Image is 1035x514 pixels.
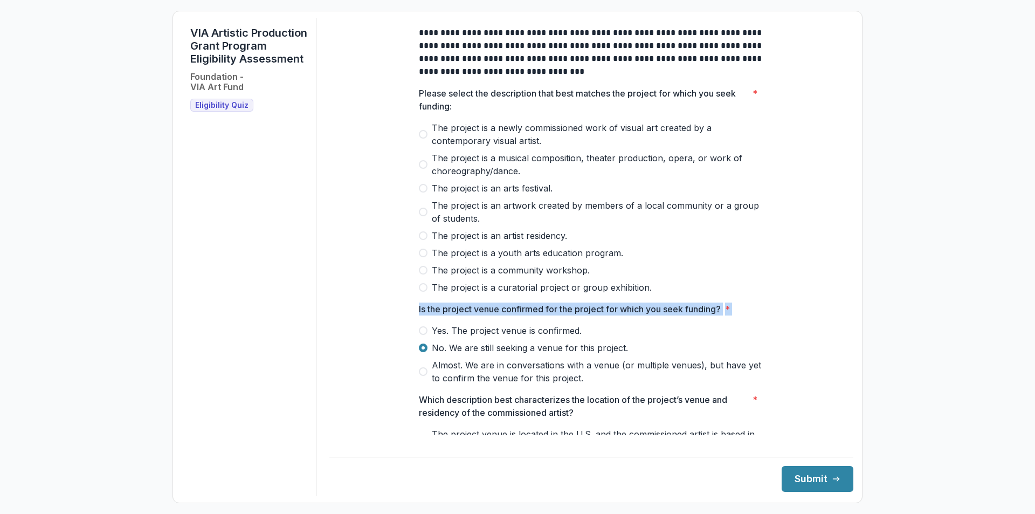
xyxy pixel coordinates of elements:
span: The project venue is located in the U.S. and the commissioned artist is based in the U.S. [432,428,764,454]
span: The project is an arts festival. [432,182,553,195]
h2: Foundation - VIA Art Fund [190,72,244,92]
span: The project is a musical composition, theater production, opera, or work of choreography/dance. [432,152,764,177]
span: Eligibility Quiz [195,101,249,110]
button: Submit [782,466,853,492]
p: Please select the description that best matches the project for which you seek funding: [419,87,748,113]
p: Is the project venue confirmed for the project for which you seek funding? [419,303,721,316]
p: Which description best characterizes the location of the project’s venue and residency of the com... [419,393,748,419]
span: The project is an artist residency. [432,229,567,242]
span: The project is a newly commissioned work of visual art created by a contemporary visual artist. [432,121,764,147]
span: Yes. The project venue is confirmed. [432,324,582,337]
span: Almost. We are in conversations with a venue (or multiple venues), but have yet to confirm the ve... [432,359,764,385]
span: The project is a community workshop. [432,264,590,277]
span: The project is a curatorial project or group exhibition. [432,281,652,294]
span: The project is an artwork created by members of a local community or a group of students. [432,199,764,225]
h1: VIA Artistic Production Grant Program Eligibility Assessment [190,26,307,65]
span: No. We are still seeking a venue for this project. [432,341,628,354]
span: The project is a youth arts education program. [432,246,623,259]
